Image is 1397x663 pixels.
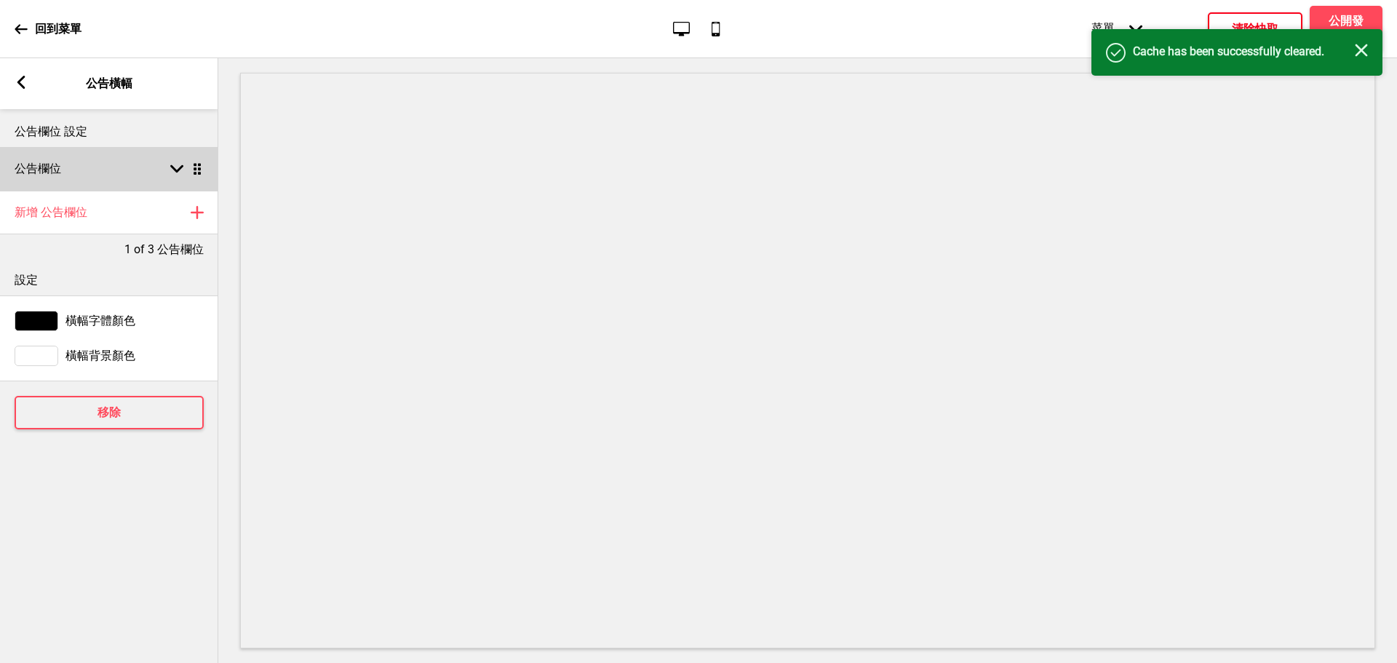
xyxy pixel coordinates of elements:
[1232,21,1278,37] h4: 清除快取
[15,124,204,140] p: 公告欄位 設定
[15,396,204,429] button: 移除
[1077,7,1157,51] div: 菜單
[1310,6,1382,52] button: 公開發佈
[86,76,132,92] p: 公告橫幅
[15,272,204,288] p: 設定
[65,349,135,364] span: 橫幅背景顏色
[124,242,204,258] p: 1 of 3 公告欄位
[65,314,135,329] span: 橫幅字體顏色
[15,205,87,221] h4: 新增 公告欄位
[15,311,204,331] div: 橫幅字體顏色
[97,405,121,421] h4: 移除
[15,346,204,366] div: 橫幅背景顏色
[15,161,61,177] h4: 公告欄位
[1133,44,1355,60] h4: Cache has been successfully cleared.
[35,21,81,37] p: 回到菜單
[1208,12,1302,46] button: 清除快取
[1324,13,1368,45] h4: 公開發佈
[15,9,81,49] a: 回到菜單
